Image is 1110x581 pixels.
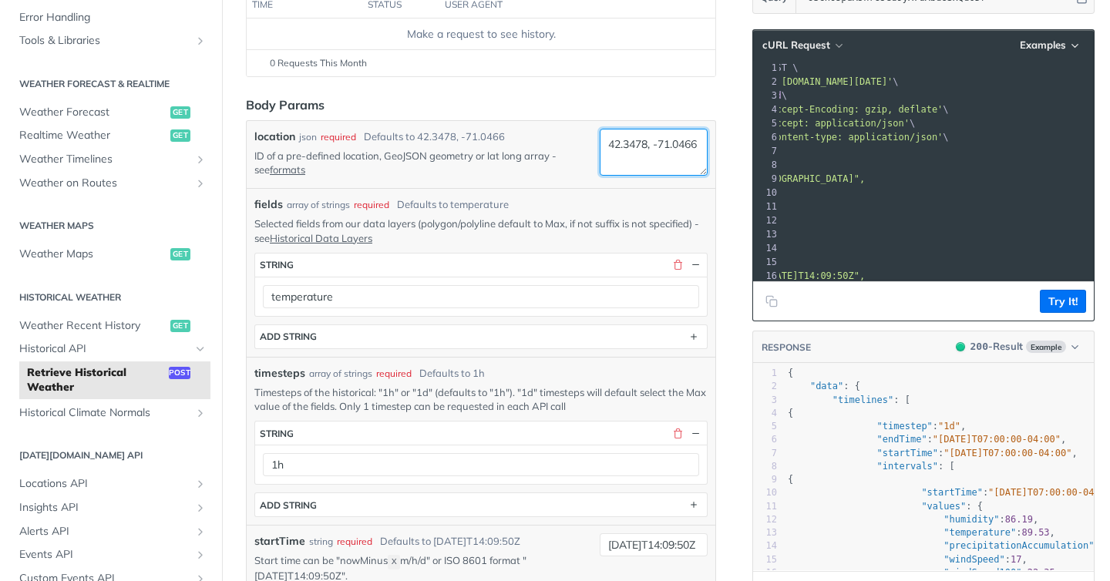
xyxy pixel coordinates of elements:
button: cURL Request [757,38,847,53]
button: Show subpages for Weather on Routes [194,177,207,190]
div: ADD string [260,331,317,342]
a: Realtime Weatherget [12,124,210,147]
span: 86.19 [1005,514,1033,525]
span: \ [687,76,899,87]
div: required [376,367,412,381]
a: Weather Recent Historyget [12,314,210,338]
span: : , [788,421,966,432]
span: "[DATE]T07:00:00-04:00" [943,448,1071,458]
span: fields [254,196,283,213]
div: json [299,130,317,144]
div: 11 [753,500,777,513]
div: required [354,198,389,212]
span: Realtime Weather [19,128,166,143]
button: ADD string [255,325,707,348]
div: 8 [753,460,777,473]
div: required [337,535,372,549]
div: 3 [753,394,777,407]
span: Weather Forecast [19,105,166,120]
div: string [260,259,294,270]
span: 17 [1011,554,1021,565]
div: 13 [753,227,779,241]
div: 15 [753,553,777,566]
div: 16 [753,269,779,283]
span: : { [788,501,983,512]
button: Examples [1014,38,1086,53]
div: 7 [753,447,777,460]
button: Delete [671,258,684,272]
a: Tools & LibrariesShow subpages for Tools & Libraries [12,29,210,52]
div: 5 [753,116,779,130]
h2: Weather Maps [12,219,210,233]
div: string [309,535,333,549]
button: Show subpages for Events API [194,549,207,561]
span: : { [788,381,860,391]
div: 11 [753,200,779,213]
div: 12 [753,513,777,526]
span: "startTime" [921,487,982,498]
button: Hide subpages for Historical API [194,343,207,355]
div: array of strings [309,367,372,381]
span: "windSpeed" [943,554,1004,565]
div: Make a request to see history. [253,26,709,42]
span: 200 [956,342,965,351]
button: Show subpages for Insights API [194,502,207,514]
span: \ [687,132,949,143]
a: formats [270,163,305,176]
p: Selected fields from our data layers (polygon/polyline default to Max, if not suffix is not speci... [254,217,708,244]
span: post [169,367,190,379]
button: Show subpages for Weather Timelines [194,153,207,166]
span: { [788,368,793,378]
span: 22.35 [1028,567,1055,578]
div: 9 [753,172,779,186]
span: Examples [1020,39,1066,52]
span: Insights API [19,500,190,516]
a: Error Handling [12,6,210,29]
span: Alerts API [19,524,190,539]
span: "temperature" [943,527,1016,538]
span: : [ [788,461,955,472]
span: Retrieve Historical Weather [27,365,165,395]
button: Show subpages for Alerts API [194,526,207,538]
span: Tools & Libraries [19,33,190,49]
div: string [260,428,294,439]
div: 14 [753,539,777,552]
div: 10 [753,486,777,499]
div: array of strings [287,198,350,212]
button: string [255,421,707,445]
span: "timestep" [877,421,933,432]
button: string [255,254,707,277]
a: Alerts APIShow subpages for Alerts API [12,520,210,543]
a: Weather on RoutesShow subpages for Weather on Routes [12,172,210,195]
button: Copy to clipboard [761,290,782,313]
span: '[URL][DOMAIN_NAME][DATE]' [748,76,893,87]
span: 'Accept-Encoding: gzip, deflate' [765,104,943,115]
div: 12 [753,213,779,227]
span: timesteps [254,365,305,381]
button: Hide [688,258,702,272]
div: 4 [753,102,779,116]
span: \ [687,118,915,129]
span: Weather Timelines [19,152,190,167]
span: "endTime" [877,434,927,445]
div: 7 [753,144,779,158]
button: Show subpages for Locations API [194,478,207,490]
span: 0 Requests This Month [270,56,367,70]
div: 6 [753,130,779,144]
span: "1d" [938,421,960,432]
a: Retrieve Historical Weatherpost [19,361,210,399]
div: 10 [753,186,779,200]
textarea: 42.3478, -71.0466 [600,129,708,176]
button: Try It! [1040,290,1086,313]
span: "windSpeed100" [943,567,1021,578]
span: : , [788,448,1078,458]
div: ADD string [260,499,317,511]
span: get [170,106,190,119]
div: 3 [753,89,779,102]
button: Hide [688,426,702,440]
span: Weather Maps [19,247,166,262]
a: Weather Mapsget [12,243,210,266]
div: required [321,130,356,144]
span: 'accept: application/json' [765,118,910,129]
div: Defaults to 1h [419,366,485,381]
